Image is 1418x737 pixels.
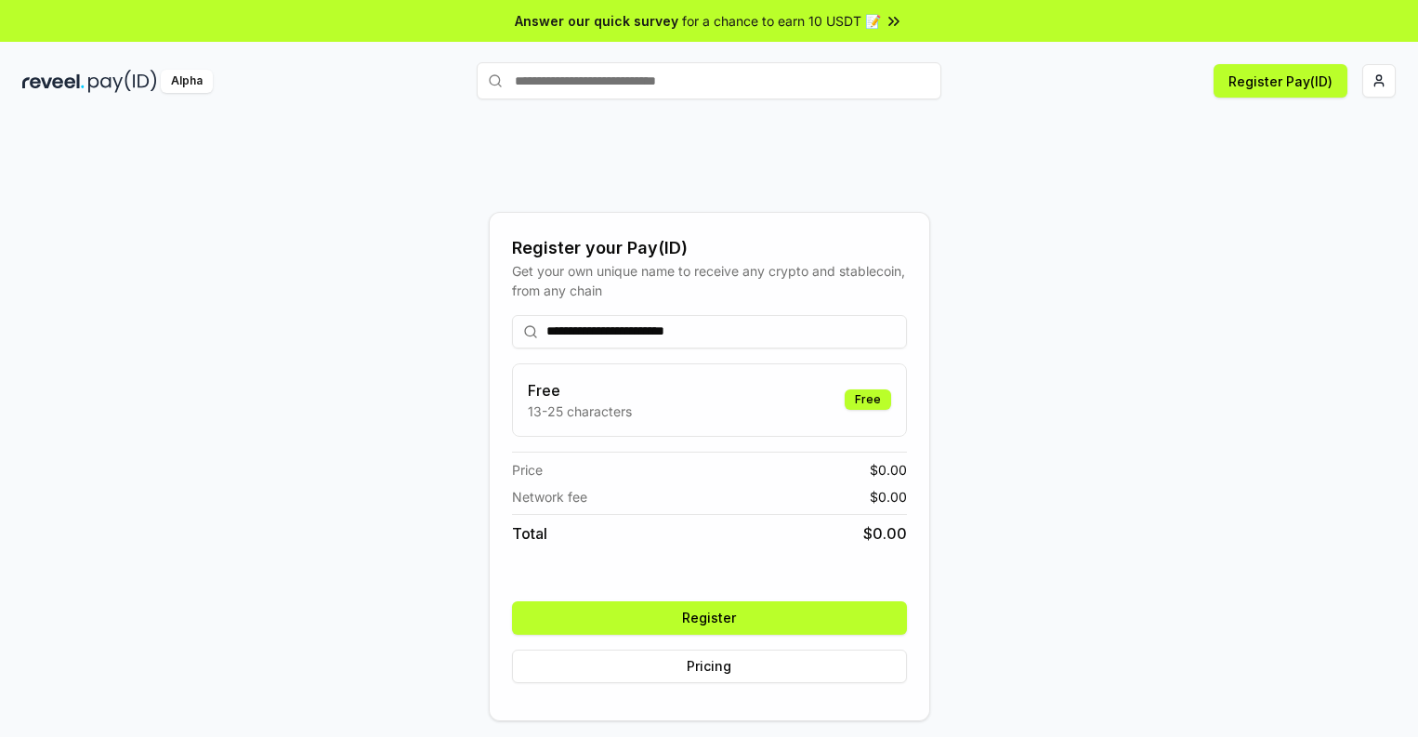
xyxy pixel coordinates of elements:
[528,379,632,401] h3: Free
[870,487,907,507] span: $ 0.00
[863,522,907,545] span: $ 0.00
[512,261,907,300] div: Get your own unique name to receive any crypto and stablecoin, from any chain
[528,401,632,421] p: 13-25 characters
[512,235,907,261] div: Register your Pay(ID)
[870,460,907,480] span: $ 0.00
[845,389,891,410] div: Free
[515,11,678,31] span: Answer our quick survey
[88,70,157,93] img: pay_id
[512,650,907,683] button: Pricing
[512,460,543,480] span: Price
[1214,64,1347,98] button: Register Pay(ID)
[161,70,213,93] div: Alpha
[22,70,85,93] img: reveel_dark
[512,522,547,545] span: Total
[682,11,881,31] span: for a chance to earn 10 USDT 📝
[512,487,587,507] span: Network fee
[512,601,907,635] button: Register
